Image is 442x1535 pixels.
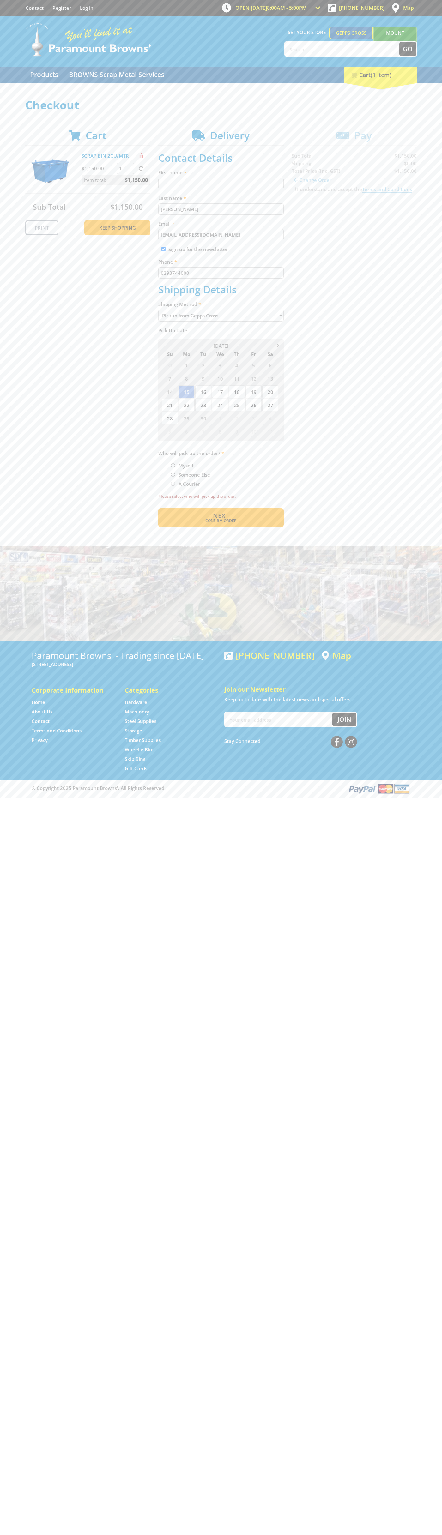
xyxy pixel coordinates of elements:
h1: Checkout [25,99,417,111]
span: 25 [229,399,245,411]
a: Keep Shopping [84,220,150,235]
a: View a map of Gepps Cross location [322,650,351,661]
span: 8 [179,372,195,385]
input: Your email address [225,713,332,726]
span: 18 [229,385,245,398]
a: Go to the Contact page [32,718,50,725]
h2: Contact Details [158,152,284,164]
span: Sub Total [33,202,65,212]
img: PayPal, Mastercard, Visa accepted [348,783,411,794]
input: Please select who will pick up the order. [171,473,175,477]
span: 6 [262,359,278,371]
span: 7 [195,425,211,438]
span: 9 [195,372,211,385]
span: 4 [262,412,278,424]
h5: Join our Newsletter [224,685,411,694]
label: A Courier [176,479,202,489]
span: 10 [245,425,262,438]
label: Who will pick up the order? [158,449,284,457]
label: Someone Else [176,469,212,480]
label: Email [158,220,284,227]
a: Go to the Gift Cards page [125,765,147,772]
img: Paramount Browns' [25,22,152,57]
span: Su [162,350,178,358]
label: Shipping Method [158,300,284,308]
h2: Shipping Details [158,284,284,296]
a: Go to the Machinery page [125,708,149,715]
input: Please enter your telephone number. [158,267,284,279]
span: Mo [179,350,195,358]
button: Join [332,713,356,726]
span: 28 [162,412,178,424]
span: 4 [229,359,245,371]
span: Set your store [284,27,330,38]
span: 11 [262,425,278,438]
span: 16 [195,385,211,398]
span: 20 [262,385,278,398]
input: Search [285,42,399,56]
span: 19 [245,385,262,398]
a: Go to the BROWNS Scrap Metal Services page [64,67,169,83]
p: $1,150.00 [82,165,115,172]
span: 2 [195,359,211,371]
a: Go to the About Us page [32,708,52,715]
label: Pick Up Date [158,327,284,334]
a: Go to the Storage page [125,727,142,734]
span: 5 [245,359,262,371]
div: [PHONE_NUMBER] [224,650,314,660]
span: 21 [162,399,178,411]
h5: Categories [125,686,205,695]
h3: Paramount Browns' - Trading since [DATE] [32,650,218,660]
input: Please select who will pick up the order. [171,463,175,467]
span: 5 [162,425,178,438]
p: Keep up to date with the latest news and special offers. [224,695,411,703]
span: 1 [179,359,195,371]
span: 13 [262,372,278,385]
div: Stay Connected [224,733,357,749]
button: Next Confirm order [158,508,284,527]
span: Cart [86,129,106,142]
h5: Corporate Information [32,686,112,695]
a: Log in [80,5,94,11]
span: 8:00am - 5:00pm [267,4,307,11]
input: Please enter your email address. [158,229,284,240]
label: First name [158,169,284,176]
span: 31 [162,359,178,371]
a: Go to the Steel Supplies page [125,718,156,725]
span: 22 [179,399,195,411]
img: SCRAP BIN 2CU/MTR [31,152,69,190]
input: Please select who will pick up the order. [171,482,175,486]
span: 24 [212,399,228,411]
span: $1,150.00 [125,175,148,185]
span: 6 [179,425,195,438]
span: 8 [212,425,228,438]
a: Go to the Home page [32,699,45,706]
span: $1,150.00 [110,202,143,212]
a: Remove from cart [139,153,143,159]
input: Please enter your first name. [158,178,284,189]
a: Print [25,220,58,235]
a: Gepps Cross [329,27,373,39]
span: 3 [212,359,228,371]
a: Mount [PERSON_NAME] [373,27,417,51]
span: Confirm order [172,519,270,523]
span: 2 [229,412,245,424]
a: Go to the Privacy page [32,737,48,743]
span: Fr [245,350,262,358]
a: Go to the Timber Supplies page [125,737,161,743]
span: Next [213,511,229,520]
span: OPEN [DATE] [235,4,307,11]
a: Go to the Contact page [26,5,44,11]
select: Please select a shipping method. [158,310,284,322]
span: 26 [245,399,262,411]
a: Go to the registration page [52,5,71,11]
label: Last name [158,194,284,202]
span: (1 item) [371,71,391,79]
a: SCRAP BIN 2CU/MTR [82,153,129,159]
a: Go to the Products page [25,67,63,83]
span: 27 [262,399,278,411]
span: [DATE] [214,343,228,349]
span: 1 [212,412,228,424]
label: Please select who will pick up the order. [158,492,284,500]
span: Th [229,350,245,358]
